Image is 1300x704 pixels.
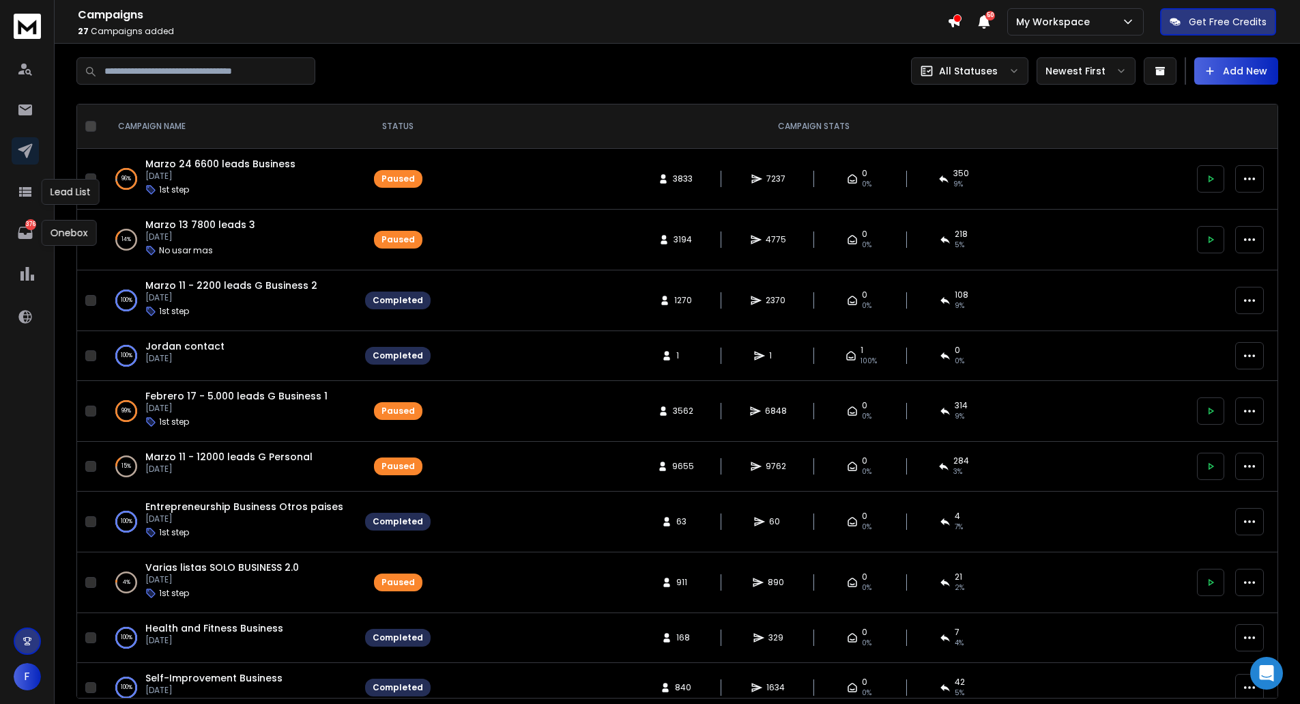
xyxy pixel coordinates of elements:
span: 4 [955,511,960,522]
p: 4 % [123,576,130,589]
p: Campaigns added [78,26,947,37]
span: 1634 [766,682,785,693]
a: Marzo 11 - 2200 leads G Business 2 [145,279,317,292]
p: [DATE] [145,171,295,182]
span: 42 [955,677,965,688]
span: 0% [862,240,871,251]
span: 5 % [955,240,964,251]
img: logo [14,14,41,39]
span: 4 % [955,638,964,649]
div: Paused [381,234,415,245]
span: 9655 [672,461,694,472]
p: [DATE] [145,353,225,364]
td: 100%Marzo 11 - 2200 leads G Business 2[DATE]1st step [102,270,357,331]
p: 100 % [121,681,132,694]
div: Completed [373,350,423,361]
p: My Workspace [1016,15,1095,29]
button: Newest First [1037,57,1136,85]
div: Paused [381,173,415,184]
a: Marzo 24 6600 leads Business [145,157,295,171]
div: Open Intercom Messenger [1250,657,1283,690]
td: 100%Jordan contact[DATE] [102,331,357,381]
p: 100 % [121,294,132,307]
p: [DATE] [145,292,317,303]
a: Marzo 11 - 12000 leads G Personal [145,450,313,464]
p: 96 % [121,172,131,186]
button: F [14,663,41,690]
td: 99%Febrero 17 - 5.000 leads G Business 1[DATE]1st step [102,381,357,442]
th: CAMPAIGN STATS [439,104,1189,149]
span: 9 % [955,411,964,422]
p: 1st step [159,184,189,195]
span: 63 [676,516,690,527]
div: Completed [373,295,423,306]
a: Health and Fitness Business [145,621,283,635]
span: 3833 [673,173,693,184]
a: Febrero 17 - 5.000 leads G Business 1 [145,389,328,403]
span: 9762 [766,461,786,472]
h1: Campaigns [78,7,947,23]
a: Entrepreneurship Business Otros paises [145,500,343,513]
a: Marzo 13 7800 leads 3 [145,218,255,231]
span: 840 [675,682,691,693]
span: 7237 [766,173,785,184]
p: 1st step [159,417,189,427]
a: Jordan contact [145,339,225,353]
span: 1 [769,350,783,361]
span: 0% [862,300,871,311]
span: 890 [768,577,784,588]
p: 1st step [159,306,189,317]
div: Completed [373,632,423,643]
p: 14 % [121,233,131,247]
span: 5 % [955,688,964,699]
p: 100 % [121,515,132,529]
span: 6848 [765,406,787,417]
span: 0% [862,466,871,477]
span: 0% [862,522,871,533]
span: 0 [862,511,867,522]
span: 3 % [953,466,962,477]
span: 21 [955,572,962,582]
span: 1 [676,350,690,361]
th: STATUS [357,104,439,149]
span: 108 [955,290,968,300]
span: 0 [955,345,960,356]
span: 0 % [955,356,964,367]
td: 100%Entrepreneurship Business Otros paises[DATE]1st step [102,492,357,552]
p: [DATE] [145,513,343,524]
span: 7 % [955,522,963,533]
button: Add New [1194,57,1278,85]
p: 100 % [121,349,132,363]
th: CAMPAIGN NAME [102,104,357,149]
span: 1 [861,345,863,356]
td: 4%Varias listas SOLO BUSINESS 2.0[DATE]1st step [102,552,357,613]
span: 0 [862,229,867,240]
p: 99 % [121,404,131,418]
p: [DATE] [145,635,283,646]
div: Onebox [42,220,97,246]
span: 7 [955,627,959,638]
span: 27 [78,25,89,37]
span: Self-Improvement Business [145,671,283,685]
p: All Statuses [939,64,998,78]
span: 284 [953,455,969,466]
span: 0% [862,411,871,422]
span: 0 [862,677,867,688]
span: 0 [862,400,867,411]
span: 0 [862,572,867,582]
p: [DATE] [145,464,313,475]
span: 1270 [674,295,692,306]
p: [DATE] [145,685,283,696]
span: 0% [862,638,871,649]
span: 911 [676,577,690,588]
span: 350 [953,168,969,179]
p: 1st step [159,527,189,538]
a: Varias listas SOLO BUSINESS 2.0 [145,561,299,574]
